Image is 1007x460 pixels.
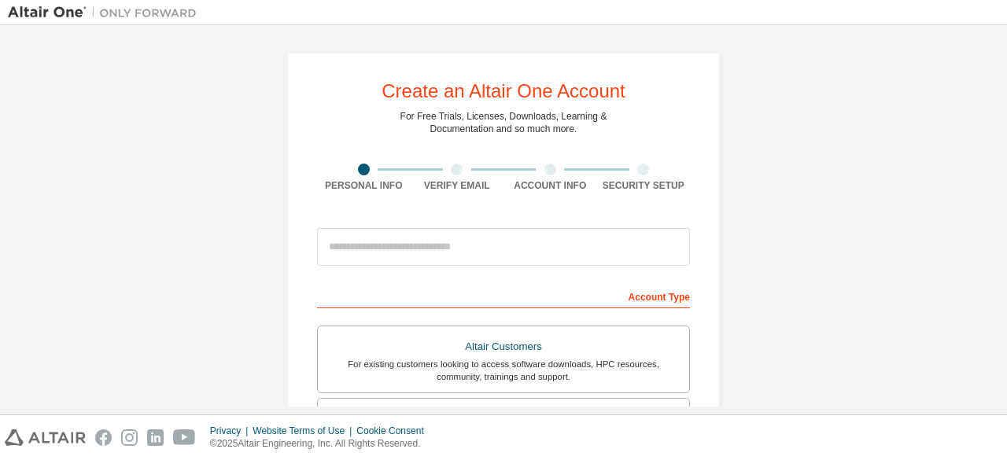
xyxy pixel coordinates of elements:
div: Account Info [503,179,597,192]
div: Website Terms of Use [253,425,356,437]
div: Privacy [210,425,253,437]
img: altair_logo.svg [5,429,86,446]
div: Cookie Consent [356,425,433,437]
div: For Free Trials, Licenses, Downloads, Learning & Documentation and so much more. [400,110,607,135]
div: Verify Email [411,179,504,192]
div: Altair Customers [327,336,680,358]
div: Create an Altair One Account [382,82,625,101]
div: Account Type [317,283,690,308]
div: Security Setup [597,179,691,192]
p: © 2025 Altair Engineering, Inc. All Rights Reserved. [210,437,433,451]
img: youtube.svg [173,429,196,446]
div: Personal Info [317,179,411,192]
img: linkedin.svg [147,429,164,446]
div: For existing customers looking to access software downloads, HPC resources, community, trainings ... [327,358,680,383]
img: Altair One [8,5,205,20]
img: instagram.svg [121,429,138,446]
img: facebook.svg [95,429,112,446]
